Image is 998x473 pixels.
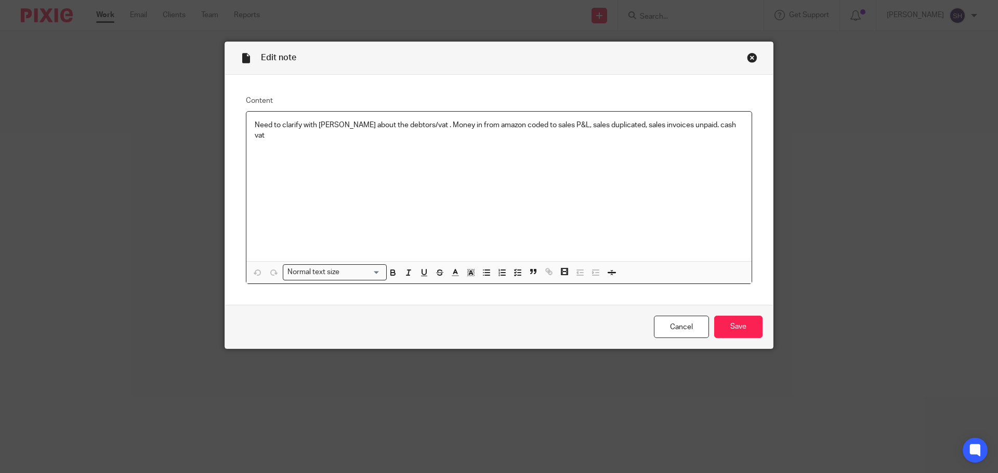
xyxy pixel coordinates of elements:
[246,96,752,106] label: Content
[714,316,763,338] input: Save
[747,52,757,63] div: Close this dialog window
[255,120,743,141] p: Need to clarify with [PERSON_NAME] about the debtors/vat . Money in from amazon coded to sales P&...
[654,316,709,338] a: Cancel
[283,264,387,280] div: Search for option
[261,53,296,62] span: Edit note
[285,267,342,278] span: Normal text size
[343,267,380,278] input: Search for option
